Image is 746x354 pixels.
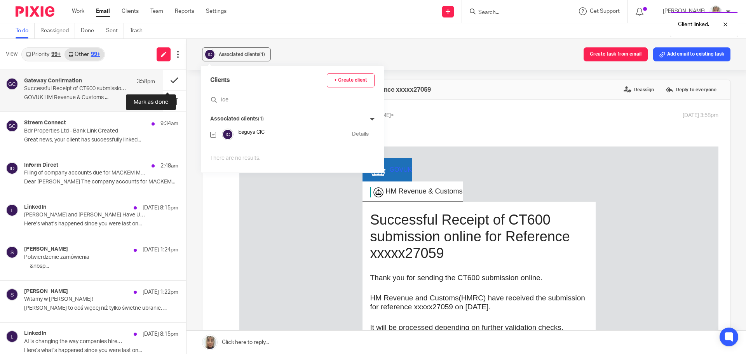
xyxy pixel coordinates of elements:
[210,154,375,162] p: There are no results.
[24,254,148,261] p: Potwierdzenie zamówienia
[24,330,46,337] h4: LinkedIn
[131,177,349,186] p: It will be processed depending on further validation checks.
[160,120,178,127] p: 9:34am
[24,85,129,92] p: Successful Receipt of CT600 submission online for Reference xxxxx27059
[16,6,54,17] img: Pixie
[72,7,84,15] a: Work
[204,49,216,60] img: svg%3E
[6,288,18,301] img: svg%3E
[143,246,178,254] p: [DATE] 1:24pm
[258,116,264,122] span: (1)
[327,73,375,87] a: + Create client
[210,115,264,123] p: Associated clients
[6,78,18,90] img: svg%3E
[127,12,173,35] a: GOVUK
[16,23,35,38] a: To do
[6,120,18,132] img: svg%3E
[24,338,148,345] p: AI is changing the way companies hire…
[6,330,18,343] img: svg%3E
[24,347,178,354] p: Here’s what’s happened since you were last on...
[131,41,144,51] img: hmrc_tudor_crest_18px_x2.png
[143,288,178,296] p: [DATE] 1:22pm
[24,288,68,295] h4: [PERSON_NAME]
[175,7,194,15] a: Reports
[352,131,369,138] a: Details
[106,23,124,38] a: Sent
[24,212,148,218] p: [PERSON_NAME] and [PERSON_NAME] Have Updates for You, [PERSON_NAME]
[237,129,348,136] h4: Iceguys CIC
[24,305,178,312] p: [PERSON_NAME] to coś więcej niż tylko świetne ubranie. ...
[259,52,265,57] span: (1)
[24,128,148,134] p: Bdr Properties Ltd - Bank Link Created
[24,120,66,126] h4: Streem Connect
[24,221,178,227] p: Here’s what’s happened since you were last on...
[146,35,223,55] td: HM Revenue & Customs
[40,23,75,38] a: Reassigned
[24,296,148,303] p: Witamy w [PERSON_NAME]!
[51,52,61,57] div: 99+
[24,137,178,143] p: Great news, your client has successfully linked...
[22,48,64,61] a: Priority99+
[678,21,709,28] p: Client linked.
[210,76,230,85] span: Clients
[622,84,656,96] label: Reassign
[137,78,155,85] p: 3:58pm
[6,50,17,58] span: View
[6,162,18,174] img: svg%3E
[222,129,234,140] img: svg%3E
[210,96,375,104] input: Click to search...
[130,23,148,38] a: Trash
[160,162,178,170] p: 2:48am
[96,7,110,15] a: Email
[219,52,265,57] span: Associated clients
[131,303,349,321] p: HMRC no longer issues paper acknowledgements. We recommend that you keep this email and a copy of...
[24,162,58,169] h4: Inform Direct
[150,19,173,27] span: GOV UK
[24,246,68,253] h4: [PERSON_NAME]
[131,127,349,136] p: Thank you for sending the CT600 submission online.
[131,265,349,291] p: HMRC can't confirm that this submission meets that requirement until we’ve processed it and will ...
[584,47,648,61] button: Create task from email
[81,23,100,38] a: Done
[24,263,178,270] p: ‌ ‌ ‌ ‌ ‌ ‌&nbsp...
[91,52,100,57] div: 99+
[131,197,349,224] p: This usually takes at least 2 working days and you can check the progress for the return accounti...
[24,204,46,211] h4: LinkedIn
[122,7,139,15] a: Clients
[206,7,227,15] a: Settings
[24,78,82,84] h4: Gateway Confirmation
[202,47,271,61] button: Associated clients(1)
[131,65,349,115] h1: Successful Receipt of CT600 submission online for Reference xxxxx27059
[150,7,163,15] a: Team
[127,12,150,35] img: GOV.UK
[24,179,178,185] p: Dear [PERSON_NAME] The company accounts for MACKEM...
[664,84,718,96] label: Reply to everyone
[131,235,349,253] p: All parts of the Company Tax Return must be proper and complete and the content must be viewable ...
[6,204,18,216] img: svg%3E
[683,112,718,120] p: [DATE] 3:58pm
[6,246,18,258] img: svg%3E
[143,204,178,212] p: [DATE] 8:15pm
[131,147,349,165] p: HM Revenue and Customs(HMRC) have received the submission for reference xxxxx27059 on [DATE].
[709,5,722,18] img: Sara%20Zdj%C4%99cie%20.jpg
[143,330,178,338] p: [DATE] 8:15pm
[653,47,730,61] button: Add email to existing task
[24,94,155,101] p: GOVUK HM Revenue & Customs ...
[64,48,104,61] a: Other99+
[24,170,148,176] p: Filing of company accounts due for MACKEM MEDIA LIMITED (15159042)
